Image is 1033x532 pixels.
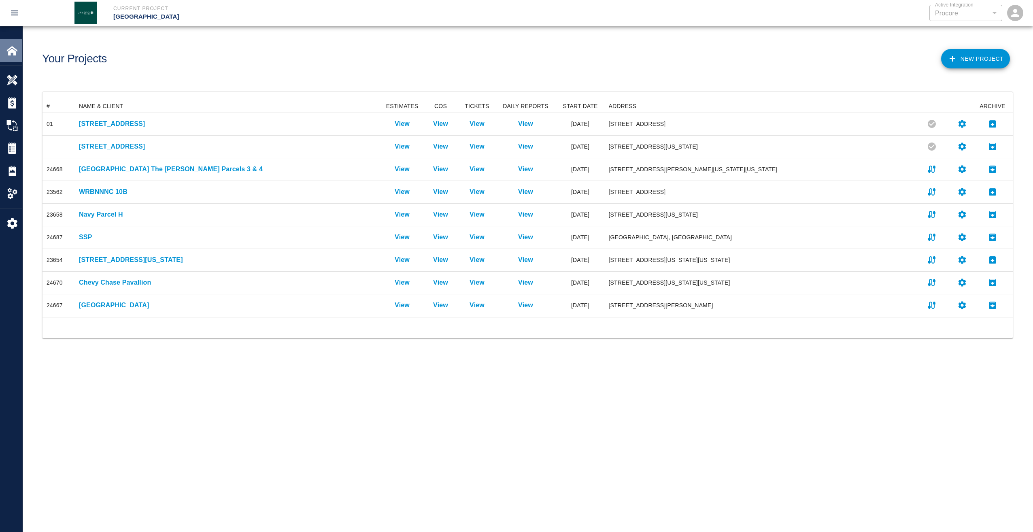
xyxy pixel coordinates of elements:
div: ARCHIVE [972,100,1013,113]
div: [DATE] [556,204,605,226]
button: Connect to integration [924,252,940,268]
p: [GEOGRAPHIC_DATA] [79,300,378,310]
button: Settings [954,297,970,313]
div: [STREET_ADDRESS][PERSON_NAME][US_STATE][US_STATE] [609,165,908,173]
a: View [395,187,410,197]
a: View [518,255,533,265]
p: View [518,187,533,197]
p: [GEOGRAPHIC_DATA] [113,12,560,21]
div: [GEOGRAPHIC_DATA], [GEOGRAPHIC_DATA] [609,233,908,241]
a: View [470,119,485,129]
a: View [433,142,448,151]
button: Connect to integration [924,275,940,291]
div: COS [434,100,447,113]
p: View [518,142,533,151]
button: Settings [954,161,970,177]
p: Chevy Chase Pavallion [79,278,378,287]
p: View [470,210,485,219]
div: Connected to integration [924,138,940,155]
a: [STREET_ADDRESS][US_STATE] [79,255,378,265]
a: View [395,119,410,129]
div: 24670 [47,279,63,287]
p: View [518,164,533,174]
p: View [470,187,485,197]
a: View [395,142,410,151]
div: TICKETS [465,100,489,113]
a: [STREET_ADDRESS] [79,142,378,151]
div: DAILY REPORTS [503,100,548,113]
a: [GEOGRAPHIC_DATA] The [PERSON_NAME] Parcels 3 & 4 [79,164,378,174]
div: START DATE [563,100,597,113]
div: [STREET_ADDRESS][US_STATE] [609,211,908,219]
div: Procore [935,9,997,18]
div: # [43,100,75,113]
div: [STREET_ADDRESS][PERSON_NAME] [609,301,908,309]
a: View [518,119,533,129]
div: ESTIMATES [386,100,419,113]
div: [STREET_ADDRESS] [609,188,908,196]
button: Settings [954,252,970,268]
button: Settings [954,275,970,291]
div: [STREET_ADDRESS][US_STATE][US_STATE] [609,279,908,287]
a: [STREET_ADDRESS] [79,119,378,129]
button: Settings [954,184,970,200]
a: View [470,164,485,174]
button: Connect to integration [924,184,940,200]
p: View [395,164,410,174]
button: Settings [954,138,970,155]
a: View [395,232,410,242]
p: SSP [79,232,378,242]
a: View [470,232,485,242]
div: [DATE] [556,181,605,204]
a: View [518,232,533,242]
p: View [518,210,533,219]
a: WRBNNNC 10B [79,187,378,197]
div: [DATE] [556,272,605,294]
div: [DATE] [556,113,605,136]
div: [STREET_ADDRESS][US_STATE][US_STATE] [609,256,908,264]
label: Active Integration [935,1,973,8]
p: View [433,187,448,197]
div: COS [423,100,459,113]
div: 24687 [47,233,63,241]
a: View [433,278,448,287]
div: DAILY REPORTS [495,100,556,113]
div: # [47,100,50,113]
a: View [433,119,448,129]
div: 23658 [47,211,63,219]
div: 24668 [47,165,63,173]
div: 23654 [47,256,63,264]
img: Janeiro Inc [74,2,97,24]
div: 23562 [47,188,63,196]
button: open drawer [5,3,24,23]
a: View [433,210,448,219]
div: [STREET_ADDRESS] [609,120,908,128]
div: START DATE [556,100,605,113]
a: View [395,300,410,310]
p: View [470,278,485,287]
div: TICKETS [459,100,495,113]
div: NAME & CLIENT [75,100,382,113]
button: Connect to integration [924,297,940,313]
iframe: Chat Widget [993,493,1033,532]
div: [DATE] [556,136,605,158]
h1: Your Projects [42,52,107,66]
div: [DATE] [556,249,605,272]
p: View [470,255,485,265]
button: Settings [954,116,970,132]
div: ESTIMATES [382,100,423,113]
button: Connect to integration [924,161,940,177]
button: Connect to integration [924,229,940,245]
